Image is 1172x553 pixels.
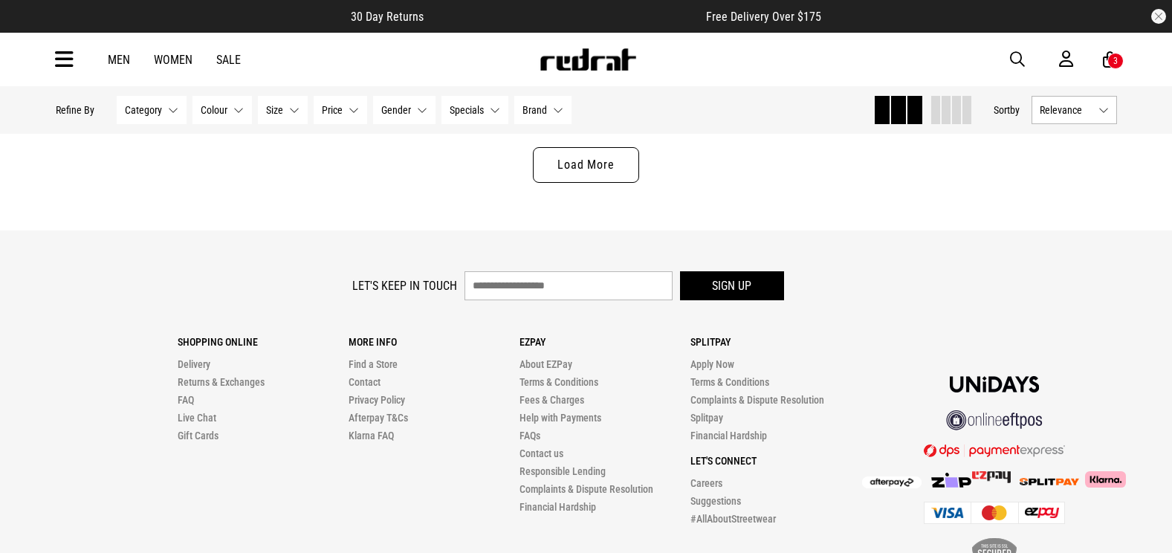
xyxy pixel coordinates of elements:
a: About EZPay [519,358,572,370]
a: #AllAboutStreetwear [690,513,776,525]
img: online eftpos [946,410,1043,430]
button: Colour [192,96,252,124]
a: Women [154,53,192,67]
a: Help with Payments [519,412,601,424]
a: Contact [349,376,381,388]
button: Sortby [994,101,1020,119]
img: Cards [924,502,1065,524]
button: Open LiveChat chat widget [12,6,56,51]
a: Fees & Charges [519,394,584,406]
button: Relevance [1032,96,1117,124]
img: Afterpay [862,476,922,488]
label: Let's keep in touch [352,279,457,293]
a: Afterpay T&Cs [349,412,408,424]
p: Shopping Online [178,336,349,348]
a: Klarna FAQ [349,430,394,442]
a: Terms & Conditions [690,376,769,388]
span: Size [266,104,283,116]
a: 3 [1103,52,1117,68]
a: Complaints & Dispute Resolution [519,483,653,495]
img: Redrat logo [539,48,637,71]
a: Find a Store [349,358,398,370]
a: Contact us [519,447,563,459]
img: Unidays [950,376,1039,392]
a: Returns & Exchanges [178,376,265,388]
a: Splitpay [690,412,723,424]
a: Sale [216,53,241,67]
a: Financial Hardship [690,430,767,442]
button: Category [117,96,187,124]
span: Specials [450,104,484,116]
button: Specials [441,96,508,124]
span: Free Delivery Over $175 [706,10,821,24]
a: Financial Hardship [519,501,596,513]
a: FAQs [519,430,540,442]
a: Careers [690,477,722,489]
div: 3 [1113,56,1118,66]
p: Let's Connect [690,455,861,467]
button: Size [258,96,308,124]
span: Colour [201,104,227,116]
a: Men [108,53,130,67]
a: Live Chat [178,412,216,424]
img: DPS [924,444,1065,457]
span: Gender [381,104,411,116]
p: More Info [349,336,519,348]
a: Delivery [178,358,210,370]
a: Load More [533,147,638,183]
a: Privacy Policy [349,394,405,406]
iframe: Customer reviews powered by Trustpilot [453,9,676,24]
a: Complaints & Dispute Resolution [690,394,824,406]
button: Price [314,96,367,124]
a: Gift Cards [178,430,218,442]
img: Splitpay [972,471,1011,483]
p: Splitpay [690,336,861,348]
a: Suggestions [690,495,741,507]
span: by [1010,104,1020,116]
button: Gender [373,96,436,124]
span: Relevance [1040,104,1092,116]
p: Refine By [56,104,94,116]
img: Splitpay [1020,478,1079,485]
a: Apply Now [690,358,734,370]
a: FAQ [178,394,194,406]
a: Responsible Lending [519,465,606,477]
span: Price [322,104,343,116]
img: Zip [930,473,972,488]
a: Terms & Conditions [519,376,598,388]
p: Ezpay [519,336,690,348]
button: Sign up [680,271,784,300]
img: Klarna [1079,471,1126,488]
button: Brand [514,96,572,124]
span: Category [125,104,162,116]
span: Brand [522,104,547,116]
span: 30 Day Returns [351,10,424,24]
